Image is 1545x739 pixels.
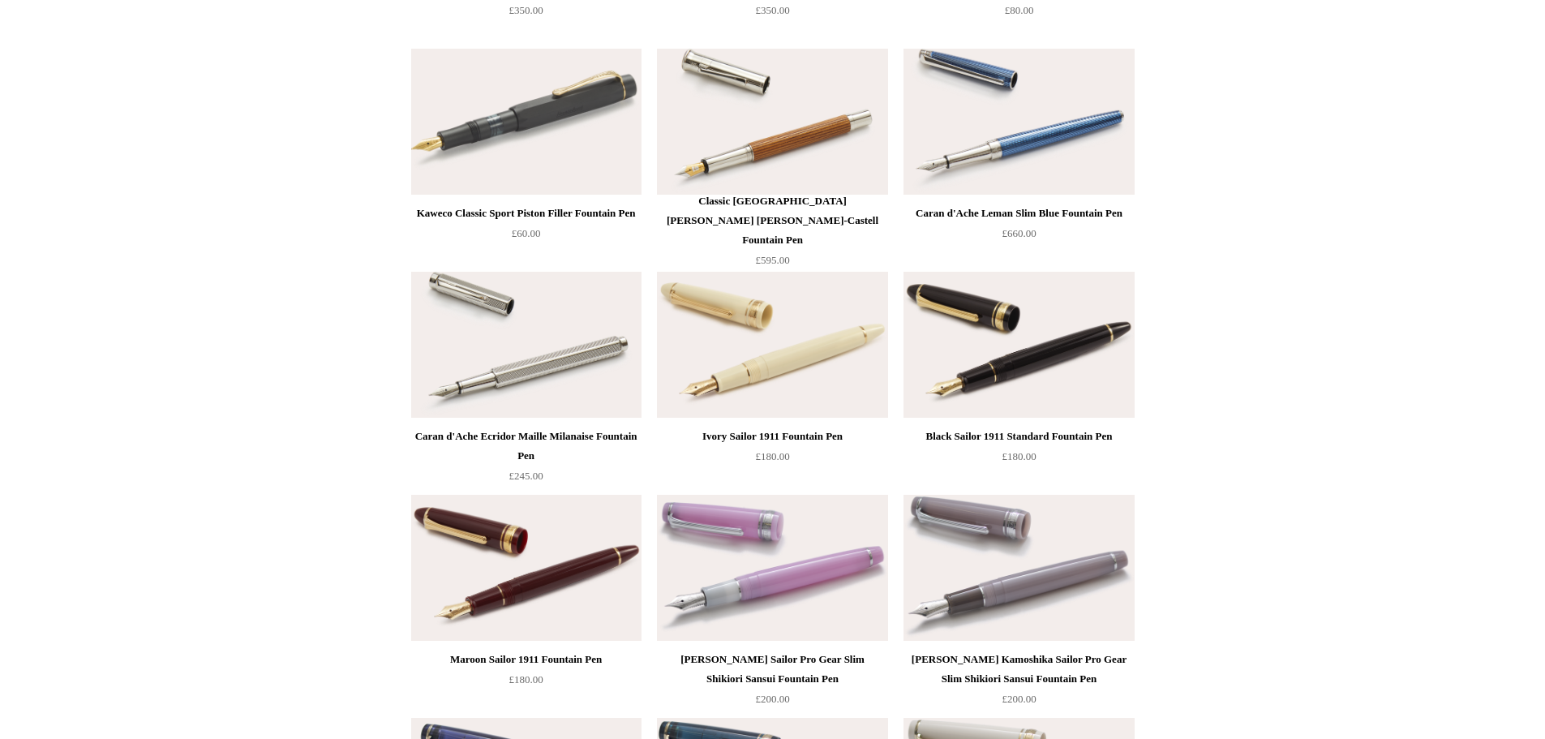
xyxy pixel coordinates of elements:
div: [PERSON_NAME] Sailor Pro Gear Slim Shikiori Sansui Fountain Pen [661,650,883,689]
img: Black Sailor 1911 Standard Fountain Pen [903,272,1134,418]
img: Dusty Lavender Kamoshika Sailor Pro Gear Slim Shikiori Sansui Fountain Pen [903,495,1134,641]
span: £350.00 [509,4,543,16]
span: £80.00 [1005,4,1034,16]
div: Ivory Sailor 1911 Fountain Pen [661,427,883,446]
div: Maroon Sailor 1911 Fountain Pen [415,650,637,669]
span: £245.00 [509,470,543,482]
a: Ivory Sailor 1911 Fountain Pen Ivory Sailor 1911 Fountain Pen [657,272,887,418]
div: Caran d'Ache Ecridor Maille Milanaise Fountain Pen [415,427,637,466]
div: [PERSON_NAME] Kamoshika Sailor Pro Gear Slim Shikiori Sansui Fountain Pen [908,650,1130,689]
a: Maroon Sailor 1911 Fountain Pen £180.00 [411,650,642,716]
div: Black Sailor 1911 Standard Fountain Pen [908,427,1130,446]
span: £180.00 [1002,450,1036,462]
span: £180.00 [755,450,789,462]
a: Caran d'Ache Leman Slim Blue Fountain Pen Caran d'Ache Leman Slim Blue Fountain Pen [903,49,1134,195]
img: Caran d'Ache Ecridor Maille Milanaise Fountain Pen [411,272,642,418]
div: Caran d'Ache Leman Slim Blue Fountain Pen [908,204,1130,223]
a: Caran d'Ache Leman Slim Blue Fountain Pen £660.00 [903,204,1134,270]
a: Kaweco Classic Sport Piston Filler Fountain Pen £60.00 [411,204,642,270]
a: Kaweco Classic Sport Piston Filler Fountain Pen Kaweco Classic Sport Piston Filler Fountain Pen [411,49,642,195]
img: Classic Pernambuco Graf Von Faber‑Castell Fountain Pen [657,49,887,195]
a: Caran d'Ache Ecridor Maille Milanaise Fountain Pen £245.00 [411,427,642,493]
img: Caran d'Ache Leman Slim Blue Fountain Pen [903,49,1134,195]
a: [PERSON_NAME] Sailor Pro Gear Slim Shikiori Sansui Fountain Pen £200.00 [657,650,887,716]
a: Black Sailor 1911 Standard Fountain Pen Black Sailor 1911 Standard Fountain Pen [903,272,1134,418]
span: £350.00 [755,4,789,16]
span: £200.00 [1002,693,1036,705]
span: £660.00 [1002,227,1036,239]
div: Classic [GEOGRAPHIC_DATA] [PERSON_NAME] [PERSON_NAME]‑Castell Fountain Pen [661,191,883,250]
span: £200.00 [755,693,789,705]
div: Kaweco Classic Sport Piston Filler Fountain Pen [415,204,637,223]
span: £595.00 [755,254,789,266]
img: Ivory Sailor 1911 Fountain Pen [657,272,887,418]
a: Classic Pernambuco Graf Von Faber‑Castell Fountain Pen Classic Pernambuco Graf Von Faber‑Castell ... [657,49,887,195]
a: Ivory Sailor 1911 Fountain Pen £180.00 [657,427,887,493]
a: Classic [GEOGRAPHIC_DATA] [PERSON_NAME] [PERSON_NAME]‑Castell Fountain Pen £595.00 [657,191,887,270]
span: £60.00 [512,227,541,239]
img: Maroon Sailor 1911 Fountain Pen [411,495,642,641]
a: Black Sailor 1911 Standard Fountain Pen £180.00 [903,427,1134,493]
img: Kaweco Classic Sport Piston Filler Fountain Pen [411,49,642,195]
a: Caran d'Ache Ecridor Maille Milanaise Fountain Pen Caran d'Ache Ecridor Maille Milanaise Fountain... [411,272,642,418]
span: £180.00 [509,673,543,685]
a: Dusty Lavender Kamoshika Sailor Pro Gear Slim Shikiori Sansui Fountain Pen Dusty Lavender Kamoshi... [903,495,1134,641]
a: Lilac Nadeshiko Sailor Pro Gear Slim Shikiori Sansui Fountain Pen Lilac Nadeshiko Sailor Pro Gear... [657,495,887,641]
a: Maroon Sailor 1911 Fountain Pen Maroon Sailor 1911 Fountain Pen [411,495,642,641]
a: [PERSON_NAME] Kamoshika Sailor Pro Gear Slim Shikiori Sansui Fountain Pen £200.00 [903,650,1134,716]
img: Lilac Nadeshiko Sailor Pro Gear Slim Shikiori Sansui Fountain Pen [657,495,887,641]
